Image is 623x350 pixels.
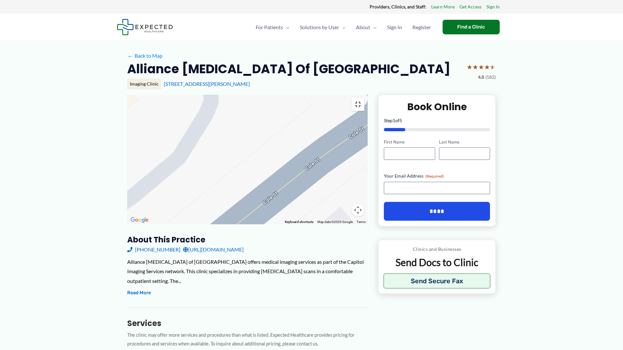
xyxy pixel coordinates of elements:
[339,16,346,39] span: Menu Toggle
[127,61,450,77] h2: Alliance [MEDICAL_DATA] of [GEOGRAPHIC_DATA]
[472,61,478,73] span: ★
[370,4,426,9] strong: Providers, Clinics, and Staff:
[484,61,490,73] span: ★
[384,274,490,288] button: Send Secure Fax
[384,173,490,179] label: Your Email Address
[129,216,150,224] a: Open this area in Google Maps (opens a new window)
[117,19,173,35] img: Expected Healthcare Logo - side, dark font, small
[127,257,368,286] div: Alliance [MEDICAL_DATA] of [GEOGRAPHIC_DATA] offers medical imaging services as part of the Capit...
[407,16,436,39] a: Register
[467,61,472,73] span: ★
[164,81,250,87] a: [STREET_ADDRESS][PERSON_NAME]
[384,245,490,253] p: Clinics and Businesses
[443,20,500,34] a: Find a Clinic
[384,139,435,145] label: First Name
[384,100,490,113] h2: Book Online
[256,16,283,39] span: For Patients
[387,16,402,39] span: Sign In
[127,53,133,59] span: ←
[127,51,163,61] a: ←Back to Map
[127,78,161,89] div: Imaging Clinic
[357,220,366,224] a: Terms
[351,98,364,111] button: Toggle fullscreen view
[351,204,364,216] button: Map camera controls
[485,73,496,81] span: (582)
[295,16,351,39] a: Solutions by UserMenu Toggle
[127,235,368,245] h3: About this practice
[317,220,353,224] span: Map data ©2025 Google
[393,118,395,123] span: 1
[129,216,150,224] img: Google
[399,118,402,123] span: 5
[370,16,377,39] span: Menu Toggle
[431,3,455,11] a: Learn More
[412,16,431,39] span: Register
[183,245,244,254] a: [URL][DOMAIN_NAME]
[439,139,490,145] label: Last Name
[382,16,407,39] a: Sign In
[351,16,382,39] a: AboutMenu Toggle
[425,174,444,179] span: (Required)
[490,61,496,73] span: ★
[478,73,484,81] span: 4.8
[384,118,490,123] p: Step of
[250,16,436,39] nav: Primary Site Navigation
[478,61,484,73] span: ★
[127,331,368,348] p: The clinic may offer more services and procedures than what is listed. Expected Healthcare provid...
[285,220,313,224] button: Keyboard shortcuts
[127,245,180,254] a: [PHONE_NUMBER]
[127,289,151,297] button: Read More
[127,318,368,328] h3: Services
[459,3,482,11] a: Get Access
[250,16,295,39] a: For PatientsMenu Toggle
[356,16,370,39] span: About
[283,16,289,39] span: Menu Toggle
[486,3,500,11] a: Sign In
[300,16,339,39] span: Solutions by User
[384,256,490,269] p: Send Docs to Clinic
